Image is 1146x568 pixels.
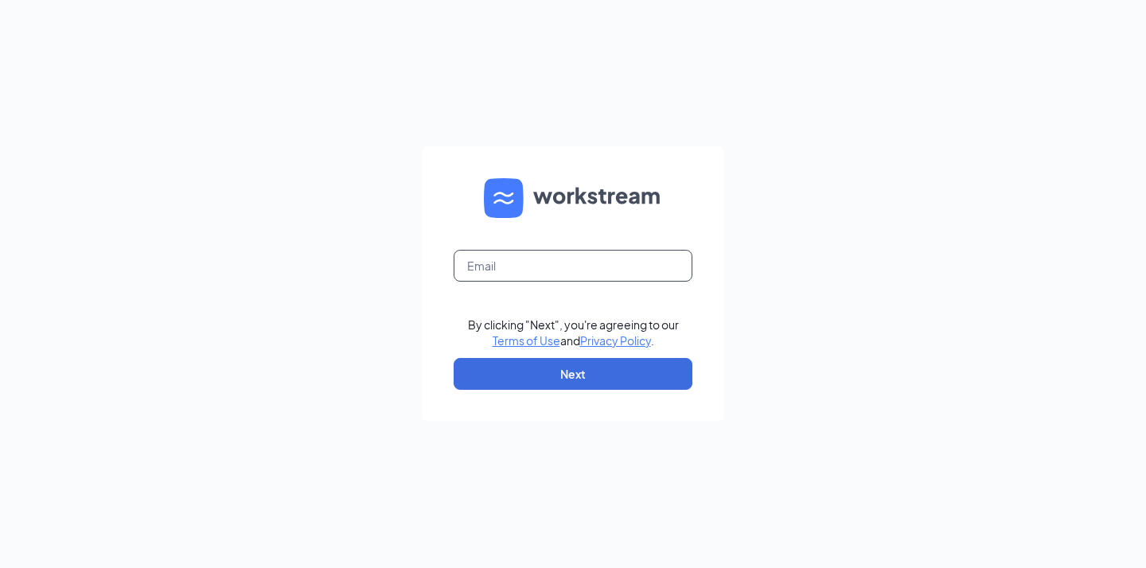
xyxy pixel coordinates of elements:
[454,358,692,390] button: Next
[493,333,560,348] a: Terms of Use
[484,178,662,218] img: WS logo and Workstream text
[468,317,679,348] div: By clicking "Next", you're agreeing to our and .
[580,333,651,348] a: Privacy Policy
[454,250,692,282] input: Email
